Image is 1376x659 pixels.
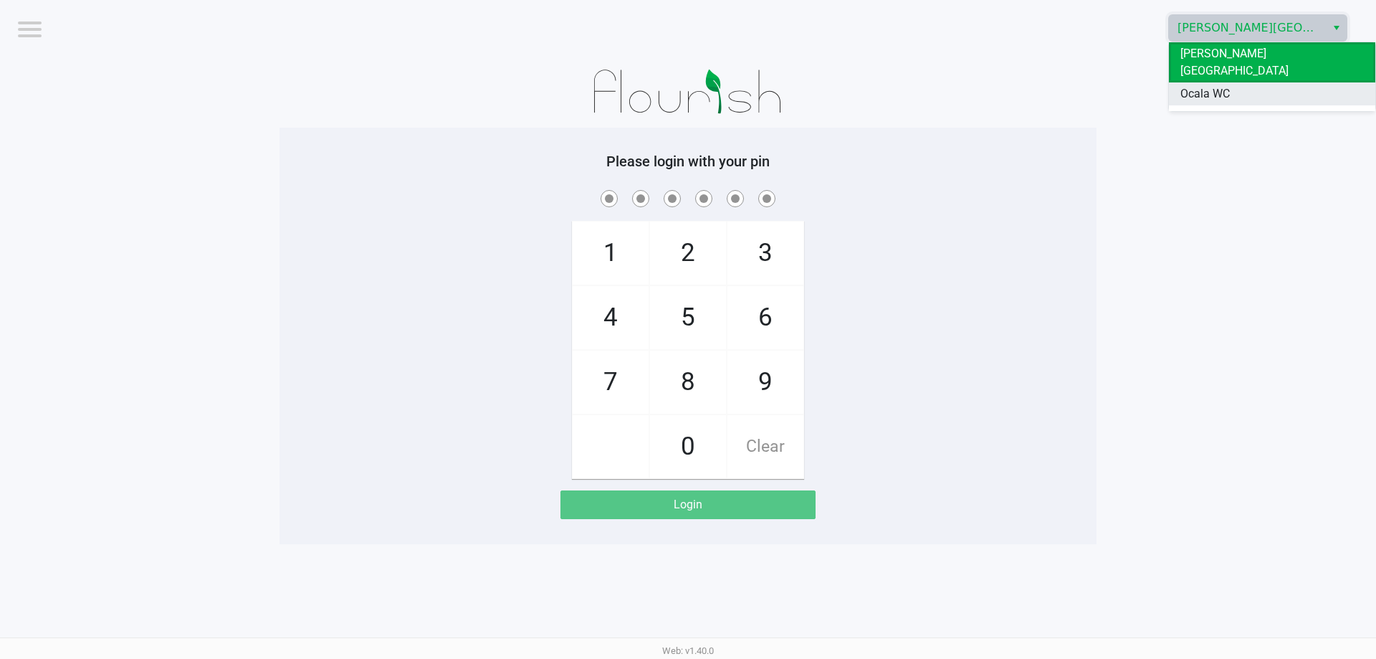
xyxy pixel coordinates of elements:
span: 7 [573,351,649,414]
span: 3 [727,222,803,285]
span: 2 [650,222,726,285]
span: 8 [650,351,726,414]
span: 4 [573,286,649,349]
span: 9 [727,351,803,414]
span: [PERSON_NAME][GEOGRAPHIC_DATA] [1177,19,1317,37]
span: Ocala WC [1180,85,1230,103]
span: Orlando Colonial WC [1180,108,1285,125]
span: 0 [650,415,726,478]
span: 6 [727,286,803,349]
span: Clear [727,415,803,478]
span: 1 [573,222,649,285]
span: [PERSON_NAME][GEOGRAPHIC_DATA] [1180,45,1364,80]
button: Select [1326,15,1347,41]
h5: Please login with your pin [290,153,1086,170]
span: Web: v1.40.0 [662,645,714,656]
span: 5 [650,286,726,349]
